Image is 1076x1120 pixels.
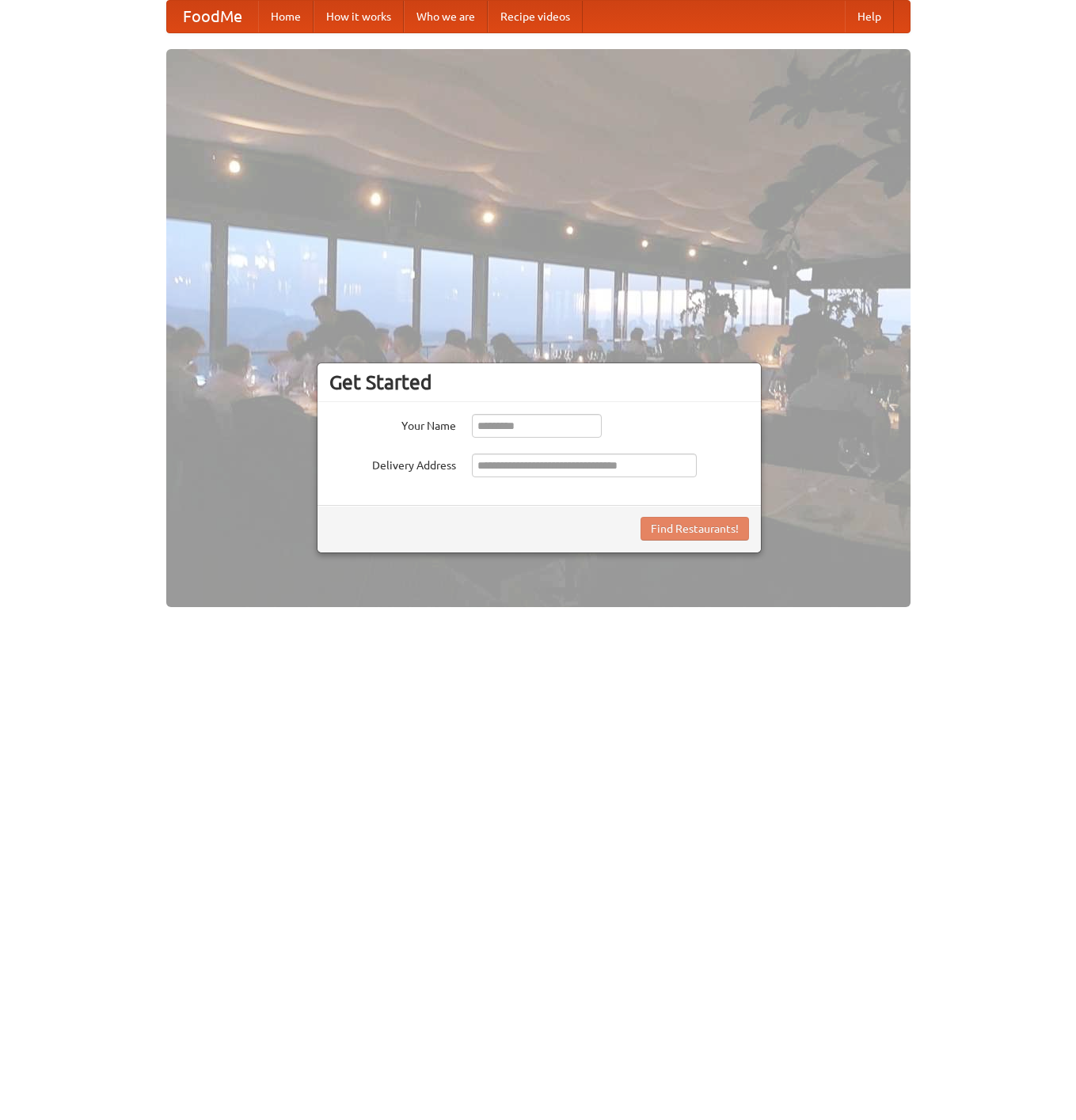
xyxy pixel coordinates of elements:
[641,517,749,541] button: Find Restaurants!
[314,1,404,32] a: How it works
[167,1,258,32] a: FoodMe
[488,1,583,32] a: Recipe videos
[258,1,314,32] a: Home
[845,1,894,32] a: Help
[329,370,749,394] h3: Get Started
[329,414,456,434] label: Your Name
[404,1,488,32] a: Who we are
[329,454,456,473] label: Delivery Address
